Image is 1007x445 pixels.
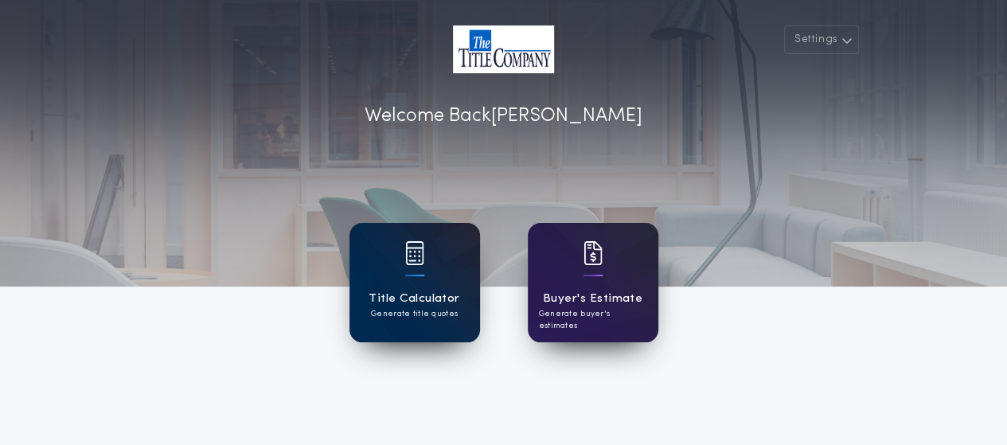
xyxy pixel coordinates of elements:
[539,308,647,332] p: Generate buyer's estimates
[453,25,554,73] img: account-logo
[349,223,480,342] a: card iconTitle CalculatorGenerate title quotes
[405,241,424,265] img: card icon
[543,290,642,308] h1: Buyer's Estimate
[784,25,859,54] button: Settings
[584,241,603,265] img: card icon
[371,308,458,320] p: Generate title quotes
[528,223,658,342] a: card iconBuyer's EstimateGenerate buyer's estimates
[369,290,459,308] h1: Title Calculator
[365,102,642,131] p: Welcome Back [PERSON_NAME]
